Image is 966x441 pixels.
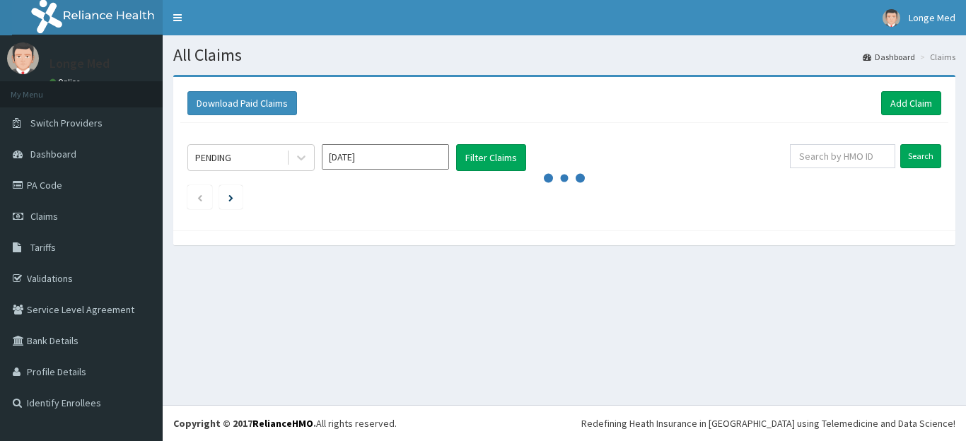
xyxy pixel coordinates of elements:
img: User Image [7,42,39,74]
a: Previous page [197,191,203,204]
span: Dashboard [30,148,76,160]
li: Claims [916,51,955,63]
img: User Image [883,9,900,27]
p: Longe Med [50,57,110,70]
footer: All rights reserved. [163,405,966,441]
input: Search [900,144,941,168]
a: Add Claim [881,91,941,115]
a: Dashboard [863,51,915,63]
span: Switch Providers [30,117,103,129]
h1: All Claims [173,46,955,64]
div: Redefining Heath Insurance in [GEOGRAPHIC_DATA] using Telemedicine and Data Science! [581,416,955,430]
strong: Copyright © 2017 . [173,417,316,430]
input: Select Month and Year [322,144,449,170]
a: RelianceHMO [252,417,313,430]
a: Next page [228,191,233,204]
input: Search by HMO ID [790,144,895,168]
svg: audio-loading [543,157,586,199]
button: Filter Claims [456,144,526,171]
button: Download Paid Claims [187,91,297,115]
a: Online [50,77,83,87]
span: Claims [30,210,58,223]
span: Longe Med [909,11,955,24]
span: Tariffs [30,241,56,254]
div: PENDING [195,151,231,165]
